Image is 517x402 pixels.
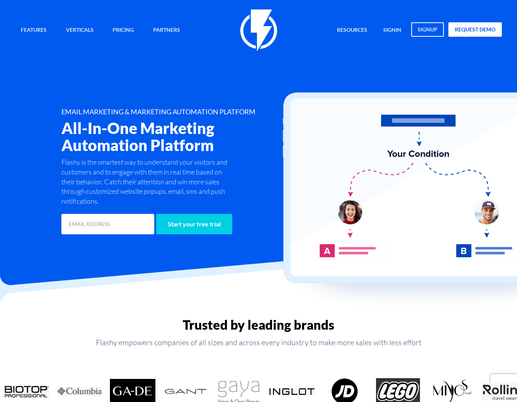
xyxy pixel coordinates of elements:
h2: All-In-One Marketing Automation Platform [61,120,293,154]
input: EMAIL ADDRESS [61,214,154,234]
a: Resources [331,22,373,39]
a: signin [378,22,407,39]
a: Features [15,22,52,39]
p: Flashy is the smartest way to understand your visitors and customers and to engage with them in r... [61,157,233,206]
a: Verticals [60,22,99,39]
h1: EMAIL MARKETING & MARKETING AUTOMATION PLATFORM [61,108,293,116]
a: request demo [448,22,502,37]
input: Start your free trial [156,214,232,234]
a: signup [411,22,444,37]
a: Partners [147,22,186,39]
a: Pricing [107,22,139,39]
